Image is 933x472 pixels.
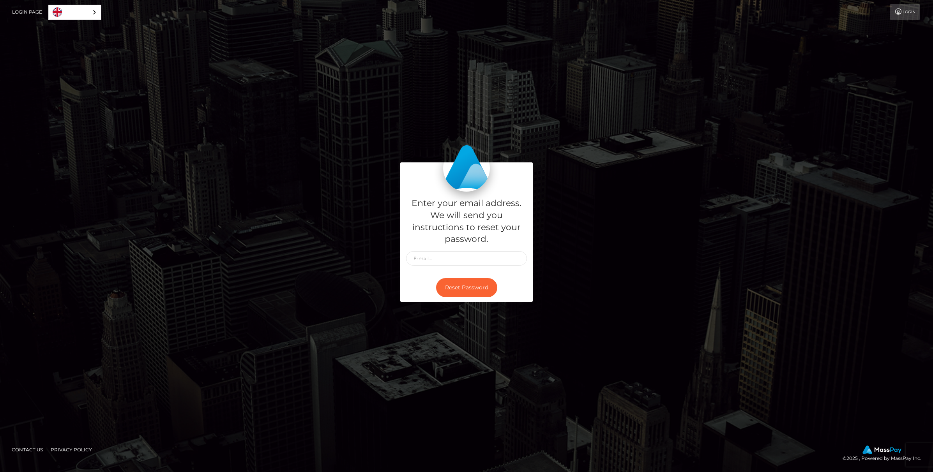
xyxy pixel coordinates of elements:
a: Login [890,4,920,20]
aside: Language selected: English [48,5,101,20]
div: Language [48,5,101,20]
h5: Enter your email address. We will send you instructions to reset your password. [406,197,527,245]
button: Reset Password [436,278,497,297]
a: Privacy Policy [48,444,95,456]
a: Login Page [12,4,42,20]
div: © 2025 , Powered by MassPay Inc. [843,446,927,463]
a: Contact Us [9,444,46,456]
img: MassPay Login [443,145,490,192]
img: MassPay [862,446,901,454]
input: E-mail... [406,251,527,266]
a: English [49,5,101,19]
